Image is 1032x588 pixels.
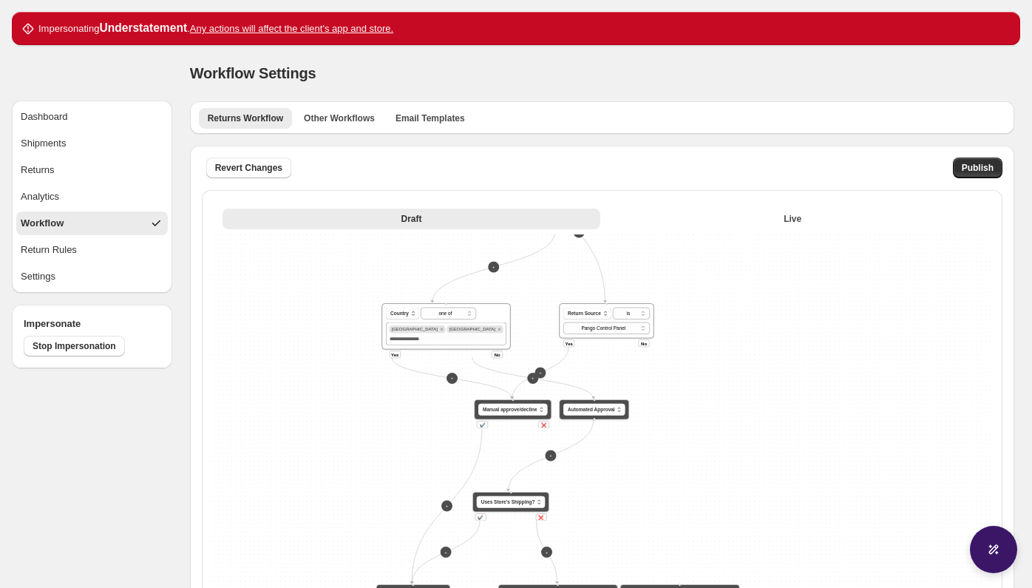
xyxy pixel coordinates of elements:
[472,492,549,512] div: Uses Store's Shipping?✔️❌
[391,327,437,332] span: Australia
[208,112,283,124] span: Returns Workflow
[441,501,452,512] button: +
[953,158,1002,178] button: Publish
[478,404,548,416] button: Manual approve/decline
[386,308,419,320] button: Country
[449,327,495,332] span: United States of America
[223,209,601,229] button: Draft version
[412,521,480,584] g: Edge from 03fa4962-75e9-4e74-906a-f9511882872d to d7be422b-688d-4645-86d2-89352194400f
[16,185,168,209] button: Analytics
[508,420,593,491] g: Edge from default_flag to 03fa4962-75e9-4e74-906a-f9511882872d
[16,212,168,235] button: Workflow
[496,326,503,333] button: Remove United States of America
[568,406,615,413] span: Automated Approval
[559,399,629,419] div: Automated Approval
[21,269,55,284] span: Settings
[541,547,552,558] button: +
[16,105,168,129] button: Dashboard
[568,310,601,317] span: Return Source
[534,368,546,379] button: +
[527,373,538,384] button: +
[16,158,168,182] button: Returns
[401,213,421,225] span: Draft
[447,373,458,384] button: +
[537,421,549,428] div: ❌
[21,189,59,204] span: Analytics
[962,162,994,174] span: Publish
[438,326,445,333] button: Remove Australia
[784,213,801,225] span: Live
[21,136,66,151] span: Shipments
[432,232,554,303] g: Edge from c960fd16-e7b3-41e4-b022-99368de313b7 to b85823e7-ea3a-43c8-a22c-469ff175b1a8
[440,547,451,558] button: +
[16,238,168,262] button: Return Rules
[396,112,465,124] span: Email Templates
[476,496,545,508] button: Uses Store's Shipping?
[392,358,512,399] g: Edge from b85823e7-ea3a-43c8-a22c-469ff175b1a8 to e19f3adb-36aa-4964-85a1-6b2d69b80c94
[38,21,393,36] p: Impersonating .
[190,23,393,34] u: Any actions will affect the client's app and store.
[483,406,537,413] span: Manual approve/decline
[99,21,187,34] strong: Understatement
[21,243,77,257] span: Return Rules
[21,109,68,124] span: Dashboard
[215,162,282,174] span: Revert Changes
[553,162,605,303] g: Edge from f617659e-1689-47db-aa27-8c93404956f6 to c23baa20-f596-4c29-a038-3a9151df244f
[563,308,611,320] button: Return Source
[304,112,375,124] span: Other Workflows
[16,265,168,288] button: Settings
[559,303,654,338] div: Return SourceYesNo
[21,163,55,178] span: Returns
[481,499,534,506] span: Uses Store's Shipping?
[190,65,316,81] span: Workflow Settings
[474,399,551,419] div: Manual approve/decline✔️❌
[638,339,649,347] div: No
[512,347,568,399] g: Edge from c23baa20-f596-4c29-a038-3a9151df244f to e19f3adb-36aa-4964-85a1-6b2d69b80c94
[412,428,482,584] g: Edge from e19f3adb-36aa-4964-85a1-6b2d69b80c94 to d7be422b-688d-4645-86d2-89352194400f
[381,303,510,349] div: Country[GEOGRAPHIC_DATA]Remove Australia[GEOGRAPHIC_DATA]Remove United States of America**** ****...
[545,450,556,462] button: +
[16,132,168,155] button: Shipments
[563,404,625,416] button: Automated Approval
[21,216,64,231] span: Workflow
[536,521,557,584] g: Edge from 03fa4962-75e9-4e74-906a-f9511882872d to 18da7ce6-733f-4c7c-8c52-1b72f44448ca
[488,262,499,273] button: +
[24,317,160,331] h4: Impersonate
[33,340,116,352] span: Stop Impersonation
[603,209,982,229] button: Live version
[24,336,125,356] button: Stop Impersonation
[390,310,409,317] span: Country
[206,158,291,178] button: Revert Changes
[472,358,594,399] g: Edge from b85823e7-ea3a-43c8-a22c-469ff175b1a8 to default_flag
